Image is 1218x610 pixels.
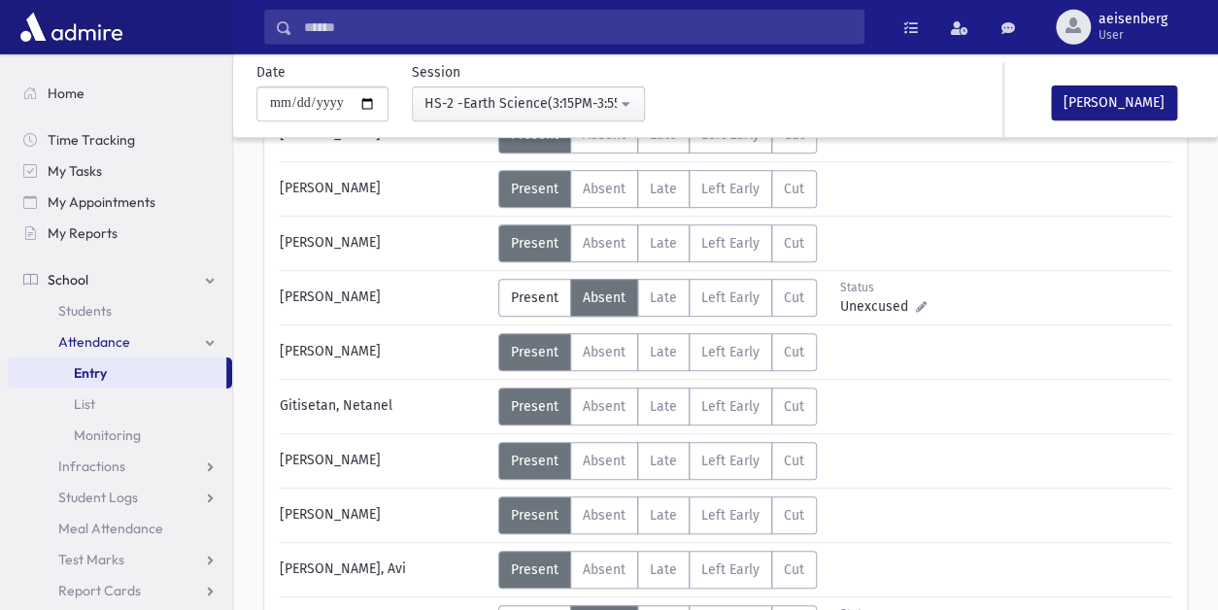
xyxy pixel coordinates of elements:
span: User [1099,27,1167,43]
div: AttTypes [498,224,817,262]
div: Gitisetan, Netanel [270,388,498,425]
div: [PERSON_NAME] [270,496,498,534]
span: Present [511,181,558,197]
a: Monitoring [8,420,232,451]
span: Late [650,181,677,197]
span: Meal Attendance [58,520,163,537]
span: Late [650,344,677,360]
img: AdmirePro [16,8,127,47]
span: Absent [583,398,626,415]
span: Absent [583,507,626,524]
span: Cut [784,289,804,306]
span: aeisenberg [1099,12,1167,27]
span: Monitoring [74,426,141,444]
div: AttTypes [498,442,817,480]
a: Test Marks [8,544,232,575]
span: Present [511,561,558,578]
span: Left Early [701,289,760,306]
input: Search [292,10,863,45]
a: My Appointments [8,186,232,218]
span: Left Early [701,344,760,360]
a: My Tasks [8,155,232,186]
a: Home [8,78,232,109]
a: Student Logs [8,482,232,513]
span: Absent [583,344,626,360]
a: Report Cards [8,575,232,606]
span: Students [58,302,112,320]
div: [PERSON_NAME] [270,442,498,480]
div: [PERSON_NAME] [270,279,498,317]
a: My Reports [8,218,232,249]
span: Present [511,235,558,252]
span: Present [511,398,558,415]
a: Time Tracking [8,124,232,155]
span: Cut [784,453,804,469]
span: Present [511,507,558,524]
span: Left Early [701,181,760,197]
div: [PERSON_NAME] [270,333,498,371]
span: Absent [583,235,626,252]
span: Cut [784,181,804,197]
a: Meal Attendance [8,513,232,544]
span: Left Early [701,398,760,415]
a: Infractions [8,451,232,482]
div: AttTypes [498,551,817,589]
span: Late [650,398,677,415]
span: Absent [583,561,626,578]
div: AttTypes [498,279,817,317]
a: School [8,264,232,295]
span: Infractions [58,457,125,475]
span: Cut [784,398,804,415]
a: Attendance [8,326,232,357]
span: Present [511,453,558,469]
button: [PERSON_NAME] [1051,85,1177,120]
label: Session [412,62,460,83]
div: [PERSON_NAME], Avi [270,551,498,589]
span: Absent [583,453,626,469]
span: Present [511,289,558,306]
div: AttTypes [498,388,817,425]
button: HS-2 -Earth Science(3:15PM-3:55PM) [412,86,645,121]
span: Absent [583,289,626,306]
span: Entry [74,364,107,382]
span: Late [650,289,677,306]
div: AttTypes [498,496,817,534]
div: AttTypes [498,333,817,371]
span: Cut [784,507,804,524]
span: Home [48,85,85,102]
span: Unexcused [840,296,916,317]
span: My Reports [48,224,118,242]
span: Late [650,453,677,469]
span: Late [650,235,677,252]
div: [PERSON_NAME] [270,170,498,208]
div: HS-2 -Earth Science(3:15PM-3:55PM) [424,93,617,114]
span: Report Cards [58,582,141,599]
span: Attendance [58,333,130,351]
div: [PERSON_NAME] [270,224,498,262]
span: Test Marks [58,551,124,568]
span: Cut [784,235,804,252]
a: List [8,389,232,420]
div: AttTypes [498,170,817,208]
span: Cut [784,344,804,360]
span: Late [650,507,677,524]
span: My Appointments [48,193,155,211]
span: Left Early [701,235,760,252]
a: Students [8,295,232,326]
span: Present [511,344,558,360]
span: Time Tracking [48,131,135,149]
div: Status [840,279,927,296]
span: My Tasks [48,162,102,180]
span: Student Logs [58,489,138,506]
span: List [74,395,95,413]
label: Date [256,62,286,83]
span: School [48,271,88,288]
span: Left Early [701,453,760,469]
span: Absent [583,181,626,197]
a: Entry [8,357,226,389]
span: Left Early [701,507,760,524]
